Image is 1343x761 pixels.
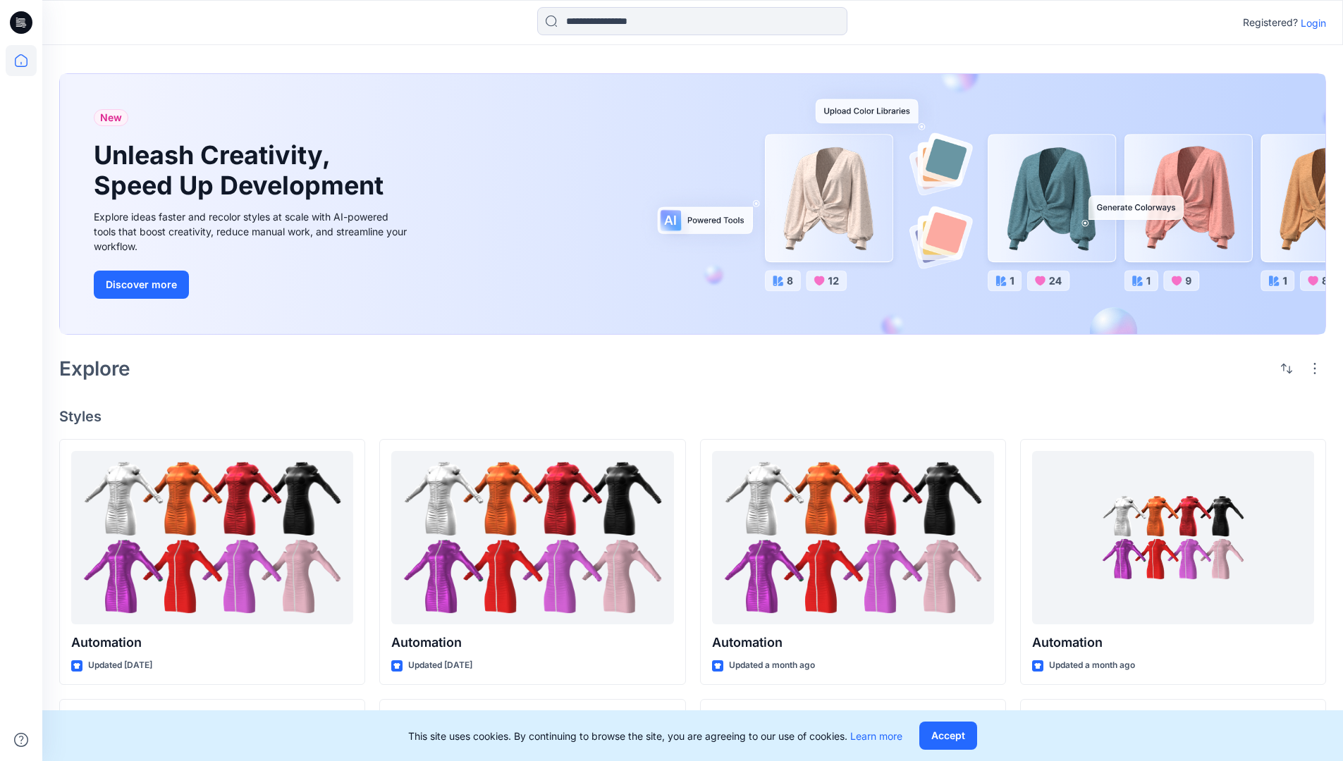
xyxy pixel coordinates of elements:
a: Automation [391,451,673,625]
p: Updated [DATE] [408,658,472,673]
div: Explore ideas faster and recolor styles at scale with AI-powered tools that boost creativity, red... [94,209,411,254]
a: Automation [71,451,353,625]
p: Automation [391,633,673,652]
p: Automation [712,633,994,652]
p: Updated [DATE] [88,658,152,673]
a: Learn more [850,730,902,742]
span: New [100,109,122,126]
p: Login [1301,16,1326,30]
p: Registered? [1243,14,1298,31]
a: Discover more [94,271,411,299]
p: Updated a month ago [1049,658,1135,673]
h1: Unleash Creativity, Speed Up Development [94,140,390,201]
button: Discover more [94,271,189,299]
p: Automation [71,633,353,652]
h2: Explore [59,357,130,380]
p: Automation [1032,633,1314,652]
button: Accept [919,722,977,750]
a: Automation [1032,451,1314,625]
p: Updated a month ago [729,658,815,673]
p: This site uses cookies. By continuing to browse the site, you are agreeing to our use of cookies. [408,729,902,743]
a: Automation [712,451,994,625]
h4: Styles [59,408,1326,425]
